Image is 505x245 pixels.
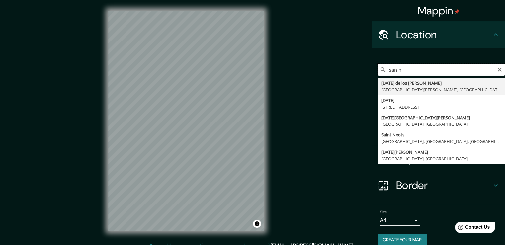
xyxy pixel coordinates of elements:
div: Location [372,21,505,48]
div: [DATE] [381,97,501,104]
button: Clear [497,66,502,72]
div: [GEOGRAPHIC_DATA][PERSON_NAME], [GEOGRAPHIC_DATA] [381,86,501,93]
div: A4 [380,215,420,226]
div: Style [372,119,505,145]
div: [DATE][GEOGRAPHIC_DATA][PERSON_NAME] [381,114,501,121]
input: Pick your city or area [378,64,505,76]
div: [STREET_ADDRESS] [381,104,501,110]
div: Saint Neots [381,131,501,138]
h4: Mappin [418,4,460,17]
div: Layout [372,145,505,172]
div: Pins [372,92,505,119]
h4: Border [396,179,492,192]
div: [GEOGRAPHIC_DATA], [GEOGRAPHIC_DATA] [381,155,501,162]
div: [GEOGRAPHIC_DATA], [GEOGRAPHIC_DATA] [381,121,501,127]
h4: Location [396,28,492,41]
canvas: Map [108,11,264,231]
label: Size [380,209,387,215]
button: Toggle attribution [253,220,261,228]
img: pin-icon.png [454,9,460,14]
iframe: Help widget launcher [446,219,498,238]
div: [DATE][PERSON_NAME] [381,149,501,155]
div: [GEOGRAPHIC_DATA], [GEOGRAPHIC_DATA], [GEOGRAPHIC_DATA] [381,138,501,145]
div: [DATE] de los [PERSON_NAME] [381,80,501,86]
h4: Layout [396,152,492,165]
div: Border [372,172,505,199]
